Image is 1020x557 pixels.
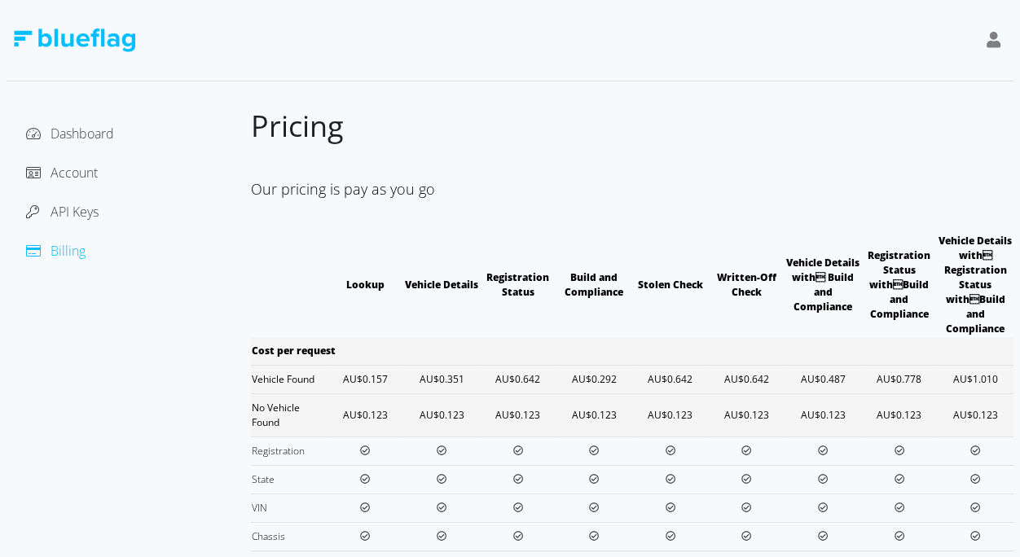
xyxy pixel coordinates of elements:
td: AU$0.778 [861,365,938,393]
th: Registration Status [480,233,556,337]
span: API Keys [51,203,99,221]
td: Cost per request [251,337,556,366]
span: Account [51,164,98,182]
td: AU$0.123 [328,393,404,436]
td: Vehicle Found [251,365,328,393]
td: AU$0.123 [632,393,709,436]
td: AU$0.487 [785,365,861,393]
td: Chassis [251,522,328,550]
td: AU$0.642 [480,365,556,393]
a: Billing [26,242,86,260]
a: Dashboard [26,125,114,143]
td: AU$0.292 [556,365,632,393]
th: Vehicle Details [403,233,480,337]
th: Vehicle Details with Build and Compliance [785,233,861,337]
th: Registration Status withBuild and Compliance [861,233,938,337]
th: Stolen Check [632,233,709,337]
th: Vehicle Details with Registration Status withBuild and Compliance [937,233,1013,337]
th: Written-Off Check [709,233,785,337]
td: AU$1.010 [937,365,1013,393]
th: Build and Compliance [556,233,632,337]
span: Pricing [251,106,344,146]
td: AU$0.123 [556,393,632,436]
td: AU$0.123 [709,393,785,436]
span: Dashboard [51,125,114,143]
td: State [251,465,328,493]
span: Billing [51,242,86,260]
td: VIN [251,493,328,522]
td: AU$0.642 [709,365,785,393]
td: AU$0.123 [861,393,938,436]
a: Account [26,164,98,182]
td: AU$0.642 [632,365,709,393]
td: AU$0.123 [403,393,480,436]
div: Our pricing is pay as you go [251,172,1013,207]
td: AU$0.123 [480,393,556,436]
td: No Vehicle Found [251,393,328,436]
img: Blue Flag Logo [13,29,135,52]
a: API Keys [26,203,99,221]
th: Lookup [328,233,404,337]
td: Registration [251,436,328,465]
td: AU$0.157 [328,365,404,393]
td: AU$0.123 [785,393,861,436]
td: AU$0.351 [403,365,480,393]
td: AU$0.123 [937,393,1013,436]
